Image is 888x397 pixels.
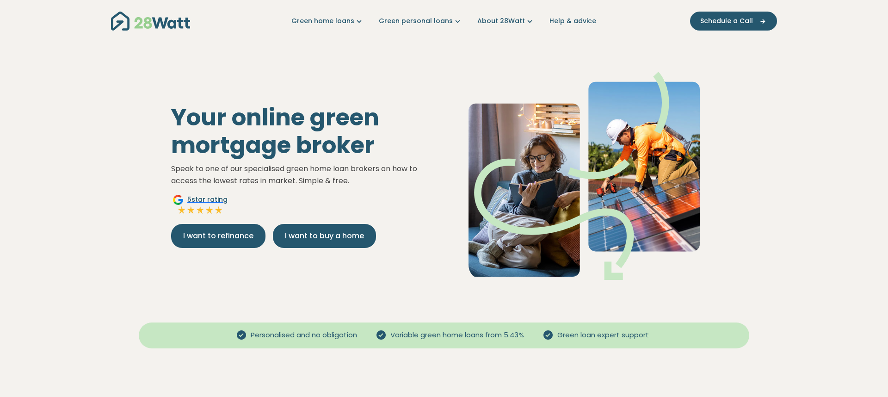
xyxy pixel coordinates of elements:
h1: Your online green mortgage broker [171,104,437,159]
img: Green mortgage hero [469,72,700,279]
img: Full star [186,205,196,215]
nav: Main navigation [111,9,777,33]
img: Full star [205,205,214,215]
a: Green personal loans [379,16,462,26]
button: I want to buy a home [273,224,376,248]
a: About 28Watt [477,16,535,26]
span: I want to buy a home [285,230,364,242]
p: Speak to one of our specialised green home loan brokers on how to access the lowest rates in mark... [171,163,437,186]
span: Variable green home loans from 5.43% [387,330,528,341]
span: Green loan expert support [554,330,653,341]
span: Personalised and no obligation [247,330,361,341]
a: Google5star ratingFull starFull starFull starFull starFull star [171,194,229,217]
span: Schedule a Call [700,16,753,26]
a: Green home loans [291,16,364,26]
span: 5 star rating [187,195,228,205]
img: Full star [177,205,186,215]
button: Schedule a Call [690,12,777,31]
span: I want to refinance [183,230,253,242]
img: Google [173,194,184,205]
img: Full star [214,205,223,215]
img: 28Watt [111,12,190,31]
button: I want to refinance [171,224,265,248]
img: Full star [196,205,205,215]
a: Help & advice [549,16,596,26]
